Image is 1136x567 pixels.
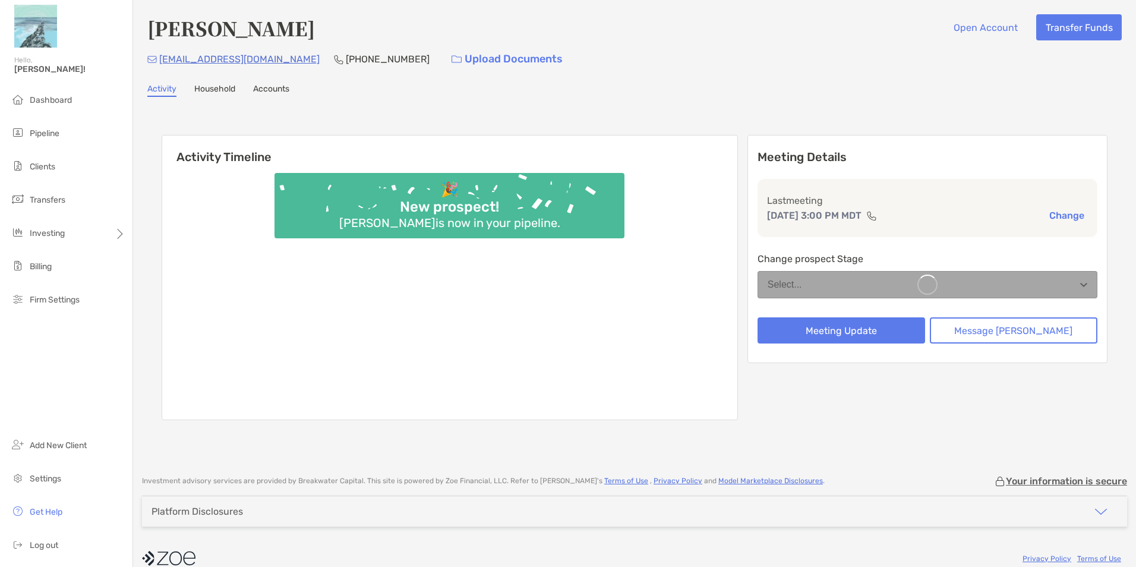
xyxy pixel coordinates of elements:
a: Privacy Policy [1023,555,1071,563]
img: Phone Icon [334,55,343,64]
p: Change prospect Stage [758,251,1097,266]
span: Get Help [30,507,62,517]
img: logout icon [11,537,25,552]
img: button icon [452,55,462,64]
img: transfers icon [11,192,25,206]
div: 🎉 [436,181,463,199]
img: Email Icon [147,56,157,63]
h6: Activity Timeline [162,136,737,164]
button: Message [PERSON_NAME] [930,317,1097,344]
img: settings icon [11,471,25,485]
img: pipeline icon [11,125,25,140]
img: investing icon [11,225,25,240]
span: Investing [30,228,65,238]
p: Last meeting [767,193,1088,208]
a: Terms of Use [604,477,648,485]
img: firm-settings icon [11,292,25,306]
h4: [PERSON_NAME] [147,14,315,42]
a: Upload Documents [444,46,570,72]
a: Privacy Policy [654,477,702,485]
button: Open Account [944,14,1027,40]
button: Transfer Funds [1036,14,1122,40]
img: add_new_client icon [11,437,25,452]
p: Meeting Details [758,150,1097,165]
a: Accounts [253,84,289,97]
div: [PERSON_NAME] is now in your pipeline. [335,216,565,230]
a: Terms of Use [1077,555,1121,563]
span: [PERSON_NAME]! [14,64,125,74]
p: [DATE] 3:00 PM MDT [767,208,862,223]
a: Household [194,84,235,97]
span: Dashboard [30,95,72,105]
a: Activity [147,84,176,97]
span: Billing [30,262,52,272]
span: Clients [30,162,55,172]
span: Add New Client [30,440,87,451]
p: Investment advisory services are provided by Breakwater Capital . This site is powered by Zoe Fin... [142,477,825,486]
button: Change [1046,209,1088,222]
img: clients icon [11,159,25,173]
img: billing icon [11,259,25,273]
a: Model Marketplace Disclosures [718,477,823,485]
div: Platform Disclosures [152,506,243,517]
img: communication type [866,211,877,220]
span: Pipeline [30,128,59,138]
p: [EMAIL_ADDRESS][DOMAIN_NAME] [159,52,320,67]
img: Zoe Logo [14,5,57,48]
img: get-help icon [11,504,25,518]
span: Log out [30,540,58,550]
div: New prospect! [395,199,504,216]
button: Meeting Update [758,317,925,344]
span: Transfers [30,195,65,205]
span: Settings [30,474,61,484]
p: [PHONE_NUMBER] [346,52,430,67]
img: dashboard icon [11,92,25,106]
img: icon arrow [1094,505,1108,519]
p: Your information is secure [1006,475,1127,487]
span: Firm Settings [30,295,80,305]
